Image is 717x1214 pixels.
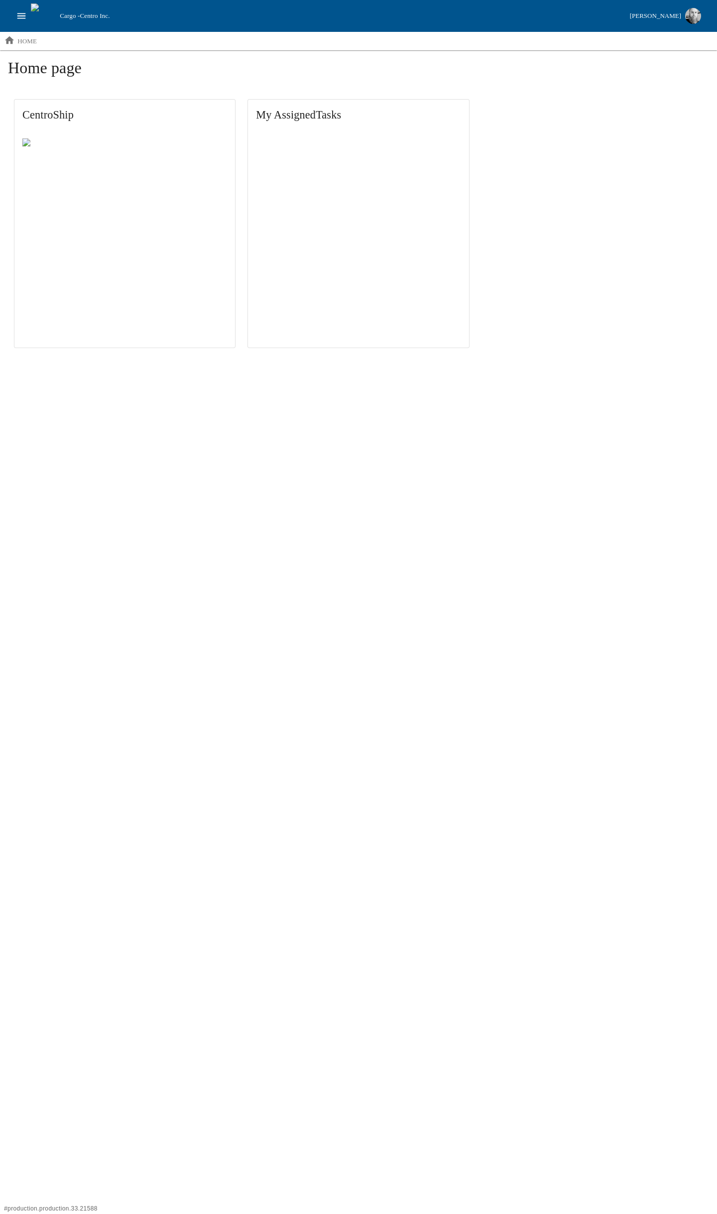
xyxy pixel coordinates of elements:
h1: Home page [8,58,709,85]
p: home [17,36,37,46]
img: cargo logo [31,3,56,28]
img: Centro ship [22,138,72,150]
div: [PERSON_NAME] [630,10,681,22]
div: Cargo - [56,11,625,21]
span: Tasks [316,109,341,121]
img: Profile image [685,8,701,24]
span: Centro Inc. [80,12,110,19]
button: open drawer [12,6,31,25]
button: [PERSON_NAME] [626,5,705,27]
span: CentroShip [22,108,227,122]
span: My Assigned [256,108,461,122]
